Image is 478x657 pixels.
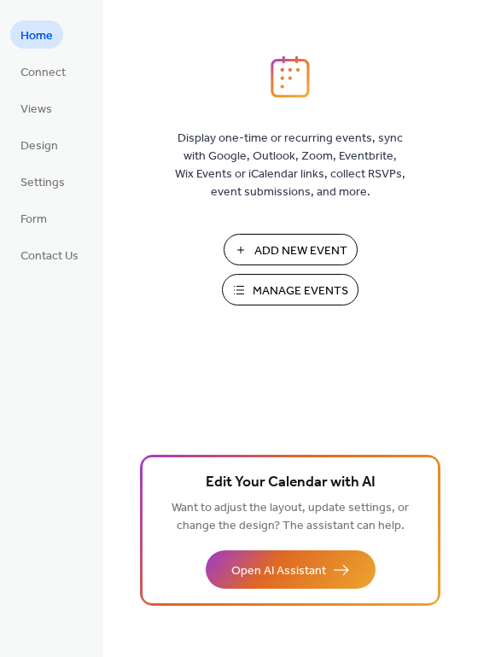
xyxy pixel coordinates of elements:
span: Connect [20,64,66,82]
span: Manage Events [253,282,348,300]
a: Connect [10,57,76,85]
span: Want to adjust the layout, update settings, or change the design? The assistant can help. [172,497,409,538]
span: Home [20,27,53,45]
a: Home [10,20,63,49]
a: Settings [10,167,75,195]
span: Settings [20,174,65,192]
button: Add New Event [224,234,358,265]
a: Views [10,94,62,122]
span: Views [20,101,52,119]
span: Form [20,211,47,229]
span: Add New Event [254,242,347,260]
a: Contact Us [10,241,89,269]
a: Design [10,131,68,159]
span: Contact Us [20,247,79,265]
a: Form [10,204,57,232]
span: Design [20,137,58,155]
button: Manage Events [222,274,358,305]
img: logo_icon.svg [271,55,310,98]
span: Open AI Assistant [231,562,326,580]
span: Display one-time or recurring events, sync with Google, Outlook, Zoom, Eventbrite, Wix Events or ... [175,130,405,201]
span: Edit Your Calendar with AI [206,471,376,495]
button: Open AI Assistant [206,550,376,589]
